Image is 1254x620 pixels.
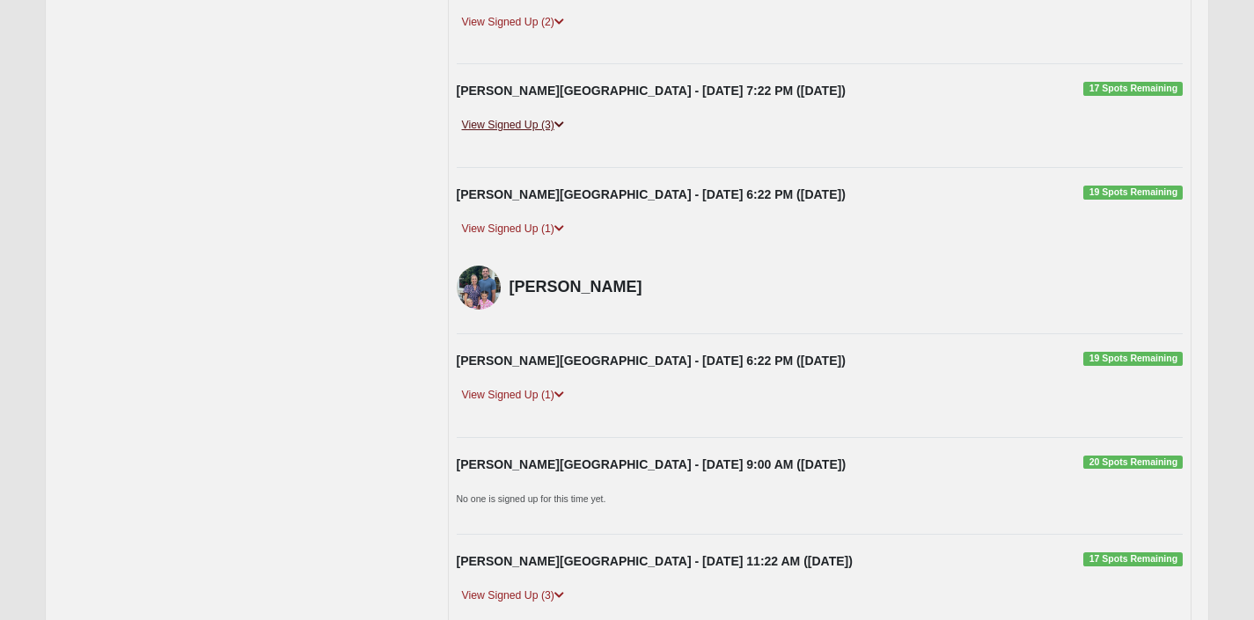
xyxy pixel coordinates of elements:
strong: [PERSON_NAME][GEOGRAPHIC_DATA] - [DATE] 11:22 AM ([DATE]) [457,554,853,568]
a: View Signed Up (3) [457,116,569,135]
span: 17 Spots Remaining [1083,82,1183,96]
span: 17 Spots Remaining [1083,552,1183,566]
a: View Signed Up (2) [457,13,569,32]
h4: [PERSON_NAME] [510,278,681,297]
a: View Signed Up (3) [457,587,569,605]
span: 19 Spots Remaining [1083,352,1183,366]
strong: [PERSON_NAME][GEOGRAPHIC_DATA] - [DATE] 6:22 PM ([DATE]) [457,354,846,368]
span: 20 Spots Remaining [1083,456,1183,470]
a: View Signed Up (1) [457,386,569,405]
img: Ashlyn Bopf [457,266,501,310]
strong: [PERSON_NAME][GEOGRAPHIC_DATA] - [DATE] 6:22 PM ([DATE]) [457,187,846,201]
small: No one is signed up for this time yet. [457,493,606,504]
strong: [PERSON_NAME][GEOGRAPHIC_DATA] - [DATE] 7:22 PM ([DATE]) [457,84,846,98]
a: View Signed Up (1) [457,220,569,238]
span: 19 Spots Remaining [1083,186,1183,200]
strong: [PERSON_NAME][GEOGRAPHIC_DATA] - [DATE] 9:00 AM ([DATE]) [457,457,847,471]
